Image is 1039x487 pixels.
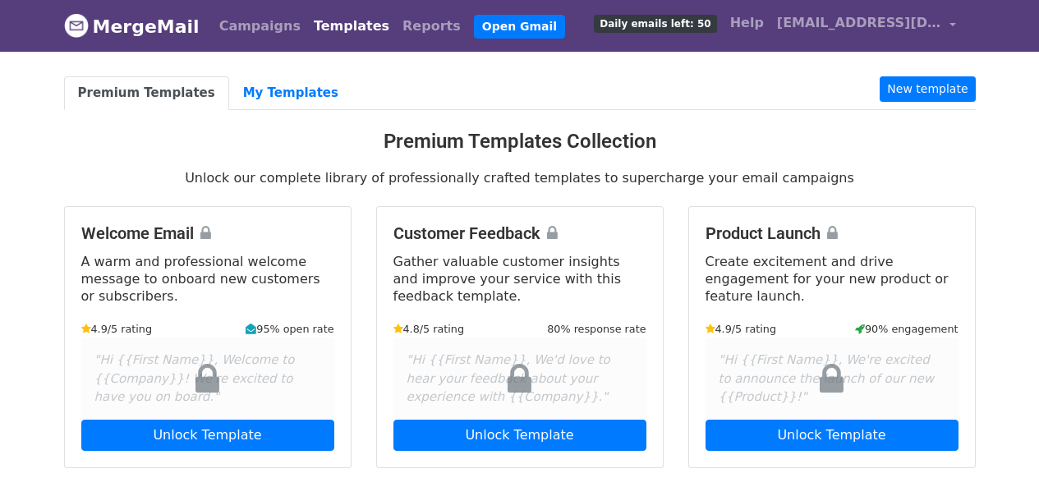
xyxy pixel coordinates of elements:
a: Campaigns [213,10,307,43]
a: Daily emails left: 50 [587,7,723,39]
p: Unlock our complete library of professionally crafted templates to supercharge your email campaigns [64,169,976,186]
div: "Hi {{First Name}}, We'd love to hear your feedback about your experience with {{Company}}." [393,338,646,420]
a: New template [880,76,975,102]
a: Unlock Template [706,420,959,451]
a: Premium Templates [64,76,229,110]
img: MergeMail logo [64,13,89,38]
div: "Hi {{First Name}}, Welcome to {{Company}}! We're excited to have you on board." [81,338,334,420]
p: Create excitement and drive engagement for your new product or feature launch. [706,253,959,305]
h3: Premium Templates Collection [64,130,976,154]
h4: Customer Feedback [393,223,646,243]
span: [EMAIL_ADDRESS][DOMAIN_NAME] [777,13,941,33]
small: 4.8/5 rating [393,321,465,337]
a: MergeMail [64,9,200,44]
small: 95% open rate [246,321,333,337]
span: Daily emails left: 50 [594,15,716,33]
a: [EMAIL_ADDRESS][DOMAIN_NAME] [770,7,963,45]
small: 80% response rate [547,321,646,337]
p: A warm and professional welcome message to onboard new customers or subscribers. [81,253,334,305]
h4: Welcome Email [81,223,334,243]
h4: Product Launch [706,223,959,243]
a: Reports [396,10,467,43]
a: Unlock Template [393,420,646,451]
p: Gather valuable customer insights and improve your service with this feedback template. [393,253,646,305]
a: Open Gmail [474,15,565,39]
a: Help [724,7,770,39]
a: Templates [307,10,396,43]
small: 4.9/5 rating [706,321,777,337]
a: Unlock Template [81,420,334,451]
div: "Hi {{First Name}}, We're excited to announce the launch of our new {{Product}}!" [706,338,959,420]
small: 4.9/5 rating [81,321,153,337]
small: 90% engagement [855,321,959,337]
a: My Templates [229,76,352,110]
